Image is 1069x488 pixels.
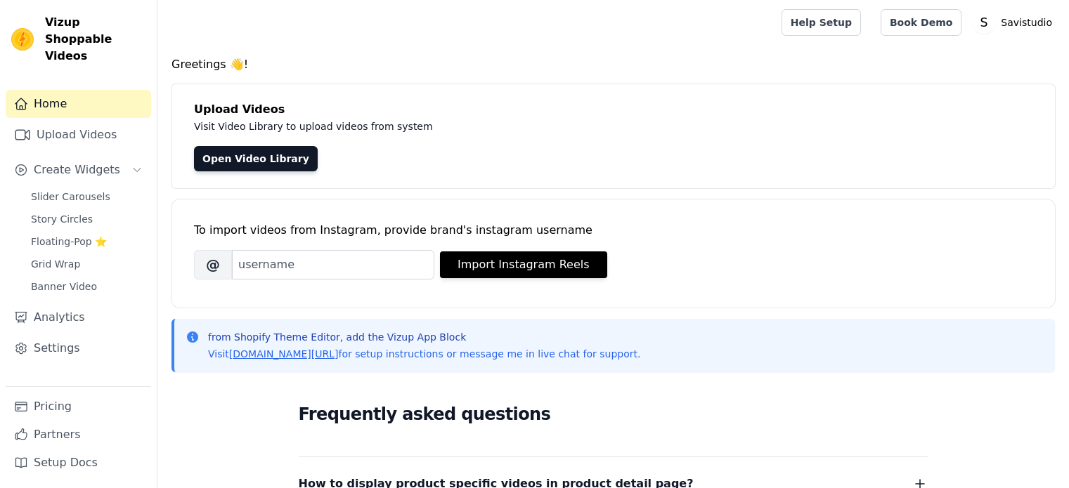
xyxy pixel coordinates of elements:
a: Setup Docs [6,449,151,477]
p: from Shopify Theme Editor, add the Vizup App Block [208,330,640,344]
span: Vizup Shoppable Videos [45,14,145,65]
a: Grid Wrap [22,254,151,274]
p: Visit Video Library to upload videos from system [194,118,824,135]
a: Analytics [6,303,151,331]
span: @ [194,250,232,279]
p: Savistudio [995,10,1058,35]
h4: Greetings 👋! [171,56,1055,73]
a: Settings [6,334,151,362]
img: Vizup [11,28,34,51]
a: Partners [6,421,151,449]
a: Pricing [6,393,151,421]
span: Grid Wrap [31,257,80,271]
a: [DOMAIN_NAME][URL] [229,348,339,360]
input: username [232,250,434,279]
button: Import Instagram Reels [440,251,607,278]
a: Story Circles [22,209,151,229]
span: Slider Carousels [31,190,110,204]
p: Visit for setup instructions or message me in live chat for support. [208,347,640,361]
span: Banner Video [31,279,97,294]
span: Floating-Pop ⭐ [31,235,107,249]
a: Help Setup [782,9,861,36]
a: Floating-Pop ⭐ [22,232,151,251]
button: S Savistudio [973,10,1058,35]
div: To import videos from Instagram, provide brand's instagram username [194,222,1032,239]
button: Create Widgets [6,156,151,184]
a: Book Demo [881,9,961,36]
a: Upload Videos [6,121,151,149]
span: Create Widgets [34,161,120,178]
a: Open Video Library [194,146,318,171]
a: Home [6,90,151,118]
a: Slider Carousels [22,187,151,206]
h2: Frequently asked questions [299,400,928,428]
text: S [980,15,988,29]
span: Story Circles [31,212,93,226]
a: Banner Video [22,277,151,296]
h4: Upload Videos [194,101,1032,118]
